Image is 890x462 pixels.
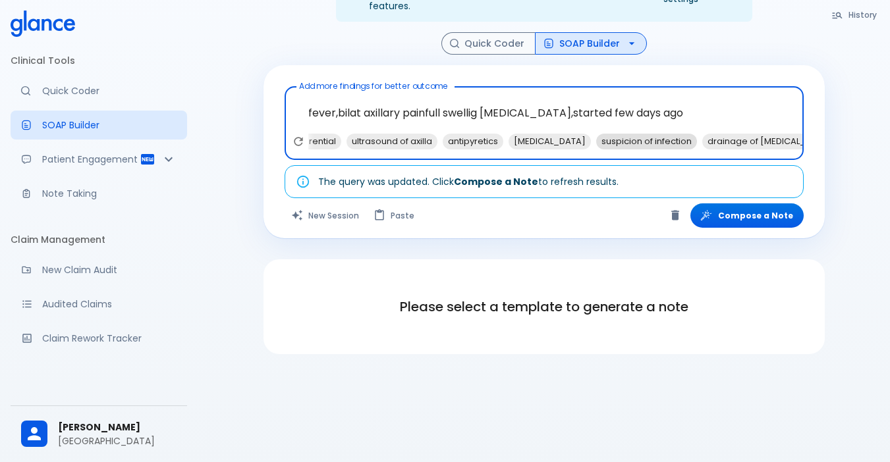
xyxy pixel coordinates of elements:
[11,369,187,401] li: Support
[443,134,503,149] div: antipyretics
[11,76,187,105] a: Moramiz: Find ICD10AM codes instantly
[11,111,187,140] a: Docugen: Compose a clinical documentation in seconds
[535,32,647,55] button: SOAP Builder
[11,179,187,208] a: Advanced note-taking
[596,134,697,149] div: suspicion of infection
[294,92,794,134] textarea: fever,bilat axillary painfull swellig [MEDICAL_DATA],started few days ago
[702,134,837,149] div: drainage of [MEDICAL_DATA]
[825,5,885,24] button: History
[42,153,140,166] p: Patient Engagement
[11,411,187,457] div: [PERSON_NAME][GEOGRAPHIC_DATA]
[42,263,177,276] p: New Claim Audit
[11,324,187,353] a: Monitor progress of claim corrections
[454,175,538,188] strong: Compose a Note
[11,45,187,76] li: Clinical Tools
[367,203,422,228] button: Paste from clipboard
[443,134,503,149] span: antipyretics
[318,170,619,193] div: The query was updated. Click to refresh results.
[11,255,187,284] a: Audit a new claim
[42,332,177,345] p: Claim Rework Tracker
[42,187,177,200] p: Note Taking
[441,32,536,55] button: Quick Coder
[58,421,177,434] span: [PERSON_NAME]
[509,134,591,149] span: [MEDICAL_DATA]
[289,132,308,151] button: Refresh suggestions
[42,297,177,311] p: Audited Claims
[279,296,809,317] h6: Please select a template to generate a note
[42,84,177,97] p: Quick Coder
[58,434,177,448] p: [GEOGRAPHIC_DATA]
[702,134,837,149] span: drainage of [MEDICAL_DATA]
[11,290,187,319] a: View audited claims
[347,134,437,149] div: ultrasound of axilla
[11,145,187,174] div: Patient Reports & Referrals
[509,134,591,149] div: [MEDICAL_DATA]
[11,224,187,255] li: Claim Management
[347,134,437,149] span: ultrasound of axilla
[665,205,685,225] button: Clear
[690,203,804,228] button: Compose a Note
[42,118,177,132] p: SOAP Builder
[596,134,697,149] span: suspicion of infection
[285,203,367,228] button: Clears all inputs and results.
